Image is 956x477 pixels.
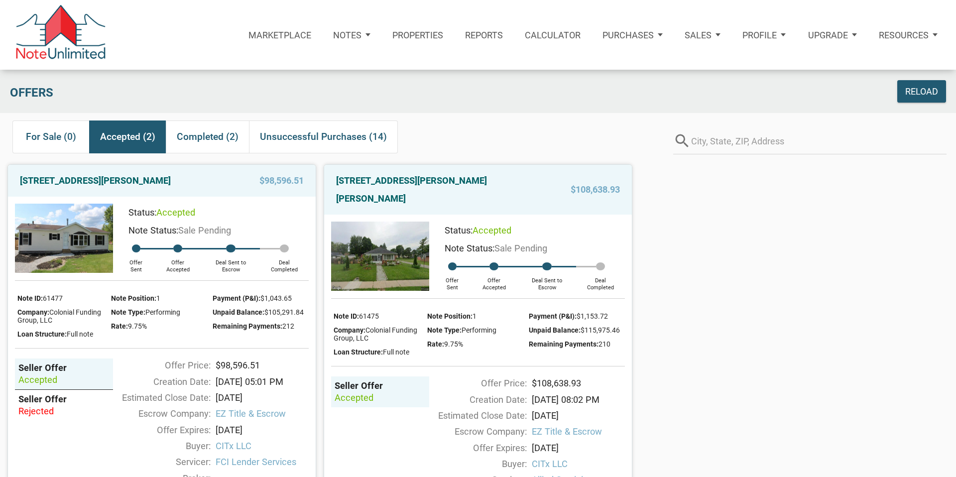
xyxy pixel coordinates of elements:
[156,207,195,218] span: accepted
[211,391,314,404] div: [DATE]
[216,455,309,469] span: FCI Lender Services
[445,243,494,253] span: Note Status:
[529,326,581,334] span: Unpaid Balance:
[685,30,712,40] p: Sales
[264,308,304,316] span: $105,291.84
[18,374,109,386] div: accepted
[216,407,309,420] span: EZ Title & Escrow
[462,326,496,334] span: Performing
[494,243,547,253] span: Sale Pending
[808,30,848,40] p: Upgrade
[581,326,620,334] span: $115,975.46
[334,326,417,342] span: Colonial Funding Group, LLC
[879,30,929,40] p: Resources
[260,294,292,302] span: $1,043.65
[529,340,598,348] span: Remaining Payments:
[156,294,160,302] span: 1
[248,30,311,40] p: Marketplace
[529,312,577,320] span: Payment (P&I):
[427,326,462,334] span: Note Type:
[445,225,473,236] span: Status:
[18,362,109,374] div: Seller Offer
[424,376,527,390] div: Offer Price:
[100,128,155,146] span: Accepted (2)
[674,17,731,53] button: Sales
[260,252,309,273] div: Deal Completed
[5,80,715,103] div: Offers
[427,312,473,320] span: Note Position:
[111,308,145,316] span: Note Type:
[797,17,868,53] button: Upgrade
[178,225,231,236] span: Sale Pending
[473,312,477,320] span: 1
[145,308,180,316] span: Performing
[383,348,409,356] span: Full note
[322,17,381,53] button: Notes
[211,375,314,388] div: [DATE] 05:01 PM
[20,172,171,190] a: [STREET_ADDRESS][PERSON_NAME]
[518,270,576,291] div: Deal Sent to Escrow
[359,312,379,320] span: 61475
[213,308,264,316] span: Unpaid Balance:
[18,405,109,417] div: rejected
[381,17,454,53] a: Properties
[336,172,532,208] a: [STREET_ADDRESS][PERSON_NAME][PERSON_NAME]
[211,358,314,372] div: $98,596.51
[128,225,178,236] span: Note Status:
[128,207,156,218] span: Status:
[15,5,107,65] img: NoteUnlimited
[427,340,444,348] span: Rate:
[333,30,361,40] p: Notes
[742,30,777,40] p: Profile
[111,294,156,302] span: Note Position:
[465,30,503,40] p: Reports
[392,30,443,40] p: Properties
[108,391,211,404] div: Estimated Close Date:
[108,407,211,420] div: Escrow Company:
[602,30,654,40] p: Purchases
[577,312,608,320] span: $1,153.72
[691,127,947,154] input: City, State, ZIP, Address
[527,409,630,422] div: [DATE]
[26,128,76,146] span: For Sale (0)
[108,439,211,453] div: Buyer:
[868,17,949,53] button: Resources
[213,322,282,330] span: Remaining Payments:
[454,17,514,53] button: Reports
[592,17,674,53] button: Purchases
[334,348,383,356] span: Loan Structure:
[89,120,166,153] div: Accepted (2)
[424,409,527,422] div: Estimated Close Date:
[334,326,365,334] span: Company:
[43,294,63,302] span: 61477
[238,17,322,53] button: Marketplace
[731,17,797,53] button: Profile
[331,222,429,291] img: 570179
[335,392,425,404] div: accepted
[673,127,691,154] i: search
[12,120,89,153] div: For Sale (0)
[213,294,260,302] span: Payment (P&I):
[424,393,527,406] div: Creation Date:
[211,423,314,437] div: [DATE]
[259,172,304,190] span: $98,596.51
[249,120,398,153] div: Unsuccessful Purchases (14)
[108,423,211,437] div: Offer Expires:
[177,128,239,146] span: Completed (2)
[527,376,630,390] div: $108,638.93
[17,308,101,324] span: Colonial Funding Group, LLC
[527,393,630,406] div: [DATE] 08:02 PM
[598,340,610,348] span: 210
[424,457,527,471] div: Buyer:
[424,441,527,455] div: Offer Expires:
[260,128,387,146] span: Unsuccessful Purchases (14)
[532,425,625,438] span: EZ Title & Escrow
[108,375,211,388] div: Creation Date:
[905,85,938,98] div: Reload
[17,330,67,338] span: Loan Structure:
[15,204,113,273] img: 570846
